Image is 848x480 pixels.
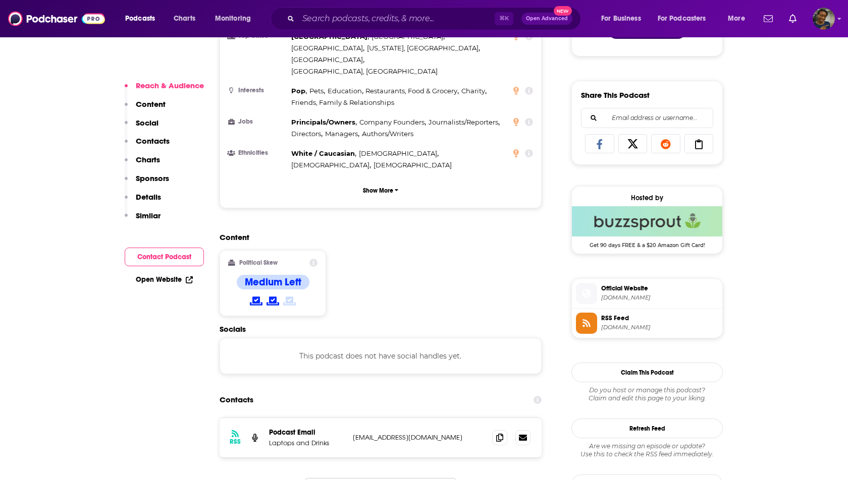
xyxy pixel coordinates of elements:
[325,130,358,138] span: Managers
[325,128,359,140] span: ,
[813,8,835,30] button: Show profile menu
[291,32,367,40] span: [GEOGRAPHIC_DATA]
[658,12,706,26] span: For Podcasters
[118,11,168,27] button: open menu
[362,130,413,138] span: Authors/Writers
[367,42,480,54] span: ,
[785,10,801,27] a: Show notifications dropdown
[594,11,654,27] button: open menu
[571,363,723,382] button: Claim This Podcast
[208,11,264,27] button: open menu
[374,161,452,169] span: [DEMOGRAPHIC_DATA]
[136,136,170,146] p: Contacts
[359,149,437,157] span: [DEMOGRAPHIC_DATA]
[363,187,393,194] p: Show More
[581,90,650,100] h3: Share This Podcast
[618,134,648,153] a: Share on X/Twitter
[651,11,721,27] button: open menu
[136,275,193,284] a: Open Website
[167,11,201,27] a: Charts
[230,438,241,446] h3: RSS
[220,338,542,374] div: This podcast does not have social handles yet.
[291,85,307,97] span: ,
[590,108,705,128] input: Email address or username...
[760,10,777,27] a: Show notifications dropdown
[291,159,371,171] span: ,
[291,161,369,169] span: [DEMOGRAPHIC_DATA]
[684,134,714,153] a: Copy Link
[220,324,542,334] h2: Socials
[571,386,723,394] span: Do you host or manage this podcast?
[291,116,357,128] span: ,
[601,324,718,331] span: feeds.buzzsprout.com
[228,87,287,94] h3: Interests
[291,128,323,140] span: ,
[359,118,425,126] span: Company Founders
[372,32,443,40] span: [GEOGRAPHIC_DATA]
[651,134,680,153] a: Share on Reddit
[571,386,723,402] div: Claim and edit this page to your liking.
[220,232,534,242] h2: Content
[353,433,484,442] p: [EMAIL_ADDRESS][DOMAIN_NAME]
[136,81,204,90] p: Reach & Audience
[228,118,287,125] h3: Jobs
[429,118,498,126] span: Journalists/Reporters
[572,236,722,249] span: Get 90 days FREE & a $20 Amazon Gift Card!
[585,134,614,153] a: Share on Facebook
[572,194,722,202] div: Hosted by
[8,9,105,28] img: Podchaser - Follow, Share and Rate Podcasts
[136,192,161,202] p: Details
[125,155,160,173] button: Charts
[125,192,161,211] button: Details
[291,130,321,138] span: Directors
[269,428,345,437] p: Podcast Email
[291,87,305,95] span: Pop
[572,206,722,236] img: Buzzsprout Deal: Get 90 days FREE & a $20 Amazon Gift Card!
[125,211,161,229] button: Similar
[125,81,204,99] button: Reach & Audience
[429,116,500,128] span: ,
[309,87,324,95] span: Pets
[291,55,363,64] span: [GEOGRAPHIC_DATA]
[461,85,487,97] span: ,
[554,6,572,16] span: New
[571,418,723,438] button: Refresh Feed
[269,439,345,447] p: Laptops and Drinks
[367,44,479,52] span: [US_STATE], [GEOGRAPHIC_DATA]
[461,87,485,95] span: Charity
[728,12,745,26] span: More
[136,173,169,183] p: Sponsors
[328,87,362,95] span: Education
[136,211,161,220] p: Similar
[495,12,513,25] span: ⌘ K
[291,54,364,66] span: ,
[813,8,835,30] span: Logged in as sabrinajohnson
[174,12,195,26] span: Charts
[576,313,718,334] a: RSS Feed[DOMAIN_NAME]
[521,13,572,25] button: Open AdvancedNew
[136,155,160,164] p: Charts
[571,442,723,458] div: Are we missing an episode or update? Use this to check the RSS feed immediately.
[309,85,325,97] span: ,
[228,33,287,39] h3: Top Cities
[136,99,166,109] p: Content
[581,108,713,128] div: Search followers
[721,11,758,27] button: open menu
[291,98,394,106] span: Friends, Family & Relationships
[576,283,718,304] a: Official Website[DOMAIN_NAME]
[125,12,155,26] span: Podcasts
[291,118,355,126] span: Principals/Owners
[239,259,278,266] h2: Political Skew
[228,181,533,200] button: Show More
[125,248,204,266] button: Contact Podcast
[601,294,718,302] span: buzzsprout.com
[125,173,169,192] button: Sponsors
[291,42,364,54] span: ,
[136,118,158,128] p: Social
[365,85,459,97] span: ,
[245,276,301,288] h4: Medium Left
[359,116,426,128] span: ,
[228,150,287,156] h3: Ethnicities
[572,206,722,248] a: Buzzsprout Deal: Get 90 days FREE & a $20 Amazon Gift Card!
